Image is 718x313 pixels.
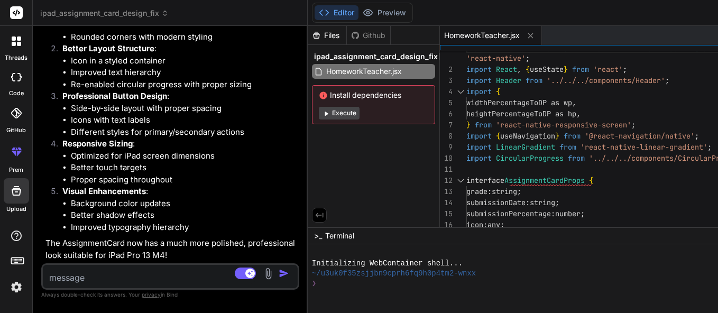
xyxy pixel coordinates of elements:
[325,65,403,78] span: HomeworkTeacher.jsx
[440,197,453,208] div: 14
[466,87,492,96] span: import
[564,131,581,141] span: from
[454,86,467,97] div: Click to collapse the range.
[440,164,453,175] div: 11
[262,268,274,280] img: attachment
[62,43,154,53] strong: Better Layout Structure
[71,55,297,67] li: Icon in a styled container
[496,153,564,163] span: CircularProgress
[71,222,297,234] li: Improved typography hierarchy
[500,220,504,229] span: ;
[496,131,500,141] span: {
[440,131,453,142] div: 8
[440,186,453,197] div: 13
[440,75,453,86] div: 3
[589,176,593,185] span: {
[483,220,487,229] span: :
[71,198,297,210] li: Background color updates
[555,131,559,141] span: }
[500,131,555,141] span: useNavigation
[492,187,517,196] span: string
[71,126,297,139] li: Different styles for primary/secondary actions
[71,150,297,162] li: Optimized for iPad screen dimensions
[526,53,530,63] span: ;
[440,175,453,186] div: 12
[62,91,167,101] strong: Professional Button Design
[707,142,712,152] span: ;
[62,139,133,149] strong: Responsive Sizing
[9,89,24,98] label: code
[496,142,555,152] span: LinearGradient
[564,65,568,74] span: }
[526,76,542,85] span: from
[466,153,492,163] span: import
[440,142,453,153] div: 9
[631,120,636,130] span: ;
[487,187,492,196] span: :
[71,67,297,79] li: Improved text hierarchy
[585,131,695,141] span: '@react-navigation/native'
[526,198,530,207] span: :
[45,237,297,261] p: The AssignmentCard now has a much more polished, professional look suitable for iPad Pro 13 M4!
[5,53,27,62] label: threads
[7,278,25,296] img: settings
[440,108,453,119] div: 6
[440,119,453,131] div: 7
[496,65,517,74] span: React
[312,259,463,269] span: Initializing WebContainer shell...
[530,198,555,207] span: string
[466,65,492,74] span: import
[319,90,428,100] span: Install dependencies
[576,109,581,118] span: ,
[62,90,297,103] p: :
[440,97,453,108] div: 5
[551,209,555,218] span: :
[315,5,358,20] button: Editor
[71,114,297,126] li: Icons with text labels
[440,219,453,231] div: 16
[358,5,410,20] button: Preview
[62,138,297,150] p: :
[440,64,453,75] div: 2
[555,198,559,207] span: ;
[40,8,169,19] span: ipad_assignment_card_design_fix
[568,153,585,163] span: from
[572,98,576,107] span: ,
[444,30,520,41] span: HomeworkTeacher.jsx
[9,165,23,174] label: prem
[572,65,589,74] span: from
[623,65,627,74] span: ;
[440,153,453,164] div: 10
[466,176,504,185] span: interface
[475,120,492,130] span: from
[466,198,526,207] span: submissionDate
[319,107,360,119] button: Execute
[496,76,521,85] span: Header
[6,205,26,214] label: Upload
[496,87,500,96] span: {
[466,220,483,229] span: icon
[466,209,551,218] span: submissionPercentage
[62,43,297,55] p: :
[466,53,526,63] span: 'react-native'
[454,175,467,186] div: Click to collapse the range.
[312,269,476,279] span: ~/u3uk0f35zsjjbn9cprh6fq9h0p4tm2-wnxx
[593,65,623,74] span: 'react'
[71,162,297,174] li: Better touch targets
[279,268,289,279] img: icon
[466,109,576,118] span: heightPercentageToDP as hp
[559,142,576,152] span: from
[312,279,316,289] span: ❯
[314,231,322,241] span: >_
[496,120,631,130] span: 'react-native-responsive-screen'
[71,103,297,115] li: Side-by-side layout with proper spacing
[41,290,299,300] p: Always double-check its answers. Your in Bind
[466,142,492,152] span: import
[517,65,521,74] span: ,
[581,209,585,218] span: ;
[71,79,297,91] li: Re-enabled circular progress with proper sizing
[440,208,453,219] div: 15
[466,98,572,107] span: widthPercentageToDP as wp
[71,209,297,222] li: Better shadow effects
[6,126,26,135] label: GitHub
